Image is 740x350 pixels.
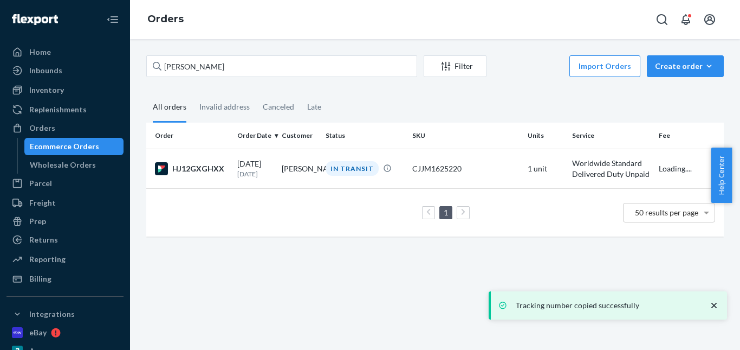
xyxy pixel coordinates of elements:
[654,123,724,149] th: Fee
[29,273,51,284] div: Billing
[29,254,66,265] div: Reporting
[408,123,523,149] th: SKU
[146,123,233,149] th: Order
[29,65,62,76] div: Inbounds
[237,158,273,179] div: [DATE]
[523,149,568,188] td: 1 unit
[568,123,654,149] th: Service
[572,158,650,180] p: Worldwide Standard Delivered Duty Unpaid
[146,55,417,77] input: Search orders
[155,162,229,175] div: HJ12GXGHXX
[7,194,124,212] a: Freight
[424,61,486,72] div: Filter
[412,163,519,174] div: CJJM1625220
[516,300,698,311] p: Tracking number copied successfully
[442,208,450,217] a: Page 1 is your current page
[711,148,732,203] button: Help Center
[7,119,124,137] a: Orders
[7,101,124,118] a: Replenishments
[709,300,719,311] svg: close toast
[7,62,124,79] a: Inbounds
[282,131,317,140] div: Customer
[654,149,724,188] td: Loading....
[24,156,124,174] a: Wholesale Orders
[30,141,99,152] div: Ecommerce Orders
[29,85,64,96] div: Inventory
[7,81,124,99] a: Inventory
[7,231,124,249] a: Returns
[7,43,124,61] a: Home
[7,213,124,230] a: Prep
[29,178,52,189] div: Parcel
[635,208,698,217] span: 50 results per page
[29,327,47,338] div: eBay
[655,61,716,72] div: Create order
[647,55,724,77] button: Create order
[307,93,321,121] div: Late
[29,123,55,133] div: Orders
[523,123,568,149] th: Units
[29,104,87,115] div: Replenishments
[29,198,56,208] div: Freight
[7,306,124,323] button: Integrations
[277,149,322,188] td: [PERSON_NAME]
[699,9,720,30] button: Open account menu
[237,169,273,179] p: [DATE]
[675,9,697,30] button: Open notifications
[29,47,51,58] div: Home
[326,161,379,176] div: IN TRANSIT
[424,55,486,77] button: Filter
[321,123,408,149] th: Status
[7,175,124,192] a: Parcel
[7,270,124,288] a: Billing
[139,4,192,35] ol: breadcrumbs
[30,160,96,170] div: Wholesale Orders
[7,251,124,268] a: Reporting
[569,55,640,77] button: Import Orders
[147,13,184,25] a: Orders
[7,324,124,341] a: eBay
[24,138,124,155] a: Ecommerce Orders
[102,9,124,30] button: Close Navigation
[199,93,250,121] div: Invalid address
[12,14,58,25] img: Flexport logo
[153,93,186,123] div: All orders
[29,234,58,245] div: Returns
[29,309,75,320] div: Integrations
[233,123,277,149] th: Order Date
[29,216,46,227] div: Prep
[263,93,294,121] div: Canceled
[651,9,673,30] button: Open Search Box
